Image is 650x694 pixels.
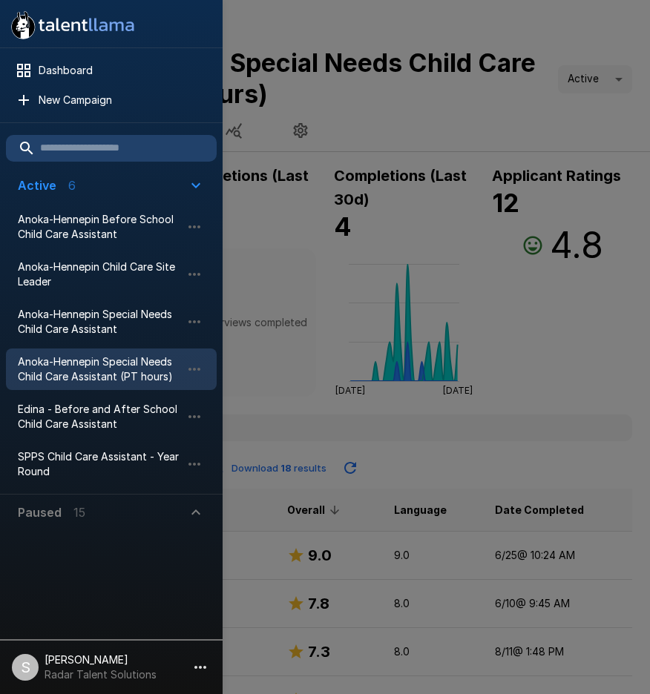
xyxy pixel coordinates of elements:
[6,301,217,343] div: Anoka-Hennepin Special Needs Child Care Assistant
[6,87,217,113] div: New Campaign
[39,63,205,78] span: Dashboard
[6,254,217,295] div: Anoka-Hennepin Child Care Site Leader
[39,93,205,108] span: New Campaign
[6,206,217,248] div: Anoka-Hennepin Before School Child Care Assistant
[45,667,157,682] p: Radar Talent Solutions
[18,176,56,194] p: Active
[68,176,76,194] p: 6
[6,348,217,390] div: Anoka-Hennepin Special Needs Child Care Assistant (PT hours)
[6,495,217,530] button: Paused15
[45,652,157,667] p: [PERSON_NAME]
[18,449,181,479] span: SPPS Child Care Assistant - Year Round
[18,260,181,289] span: Anoka-Hennepin Child Care Site Leader
[18,354,181,384] span: Anoka-Hennepin Special Needs Child Care Assistant (PT hours)
[73,503,85,521] p: 15
[12,654,39,681] div: S
[6,396,217,437] div: Edina - Before and After School Child Care Assistant
[6,57,217,84] div: Dashboard
[18,307,181,337] span: Anoka-Hennepin Special Needs Child Care Assistant
[18,503,62,521] p: Paused
[18,402,181,432] span: Edina - Before and After School Child Care Assistant
[6,168,217,203] button: Active6
[18,212,181,242] span: Anoka-Hennepin Before School Child Care Assistant
[6,443,217,485] div: SPPS Child Care Assistant - Year Round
